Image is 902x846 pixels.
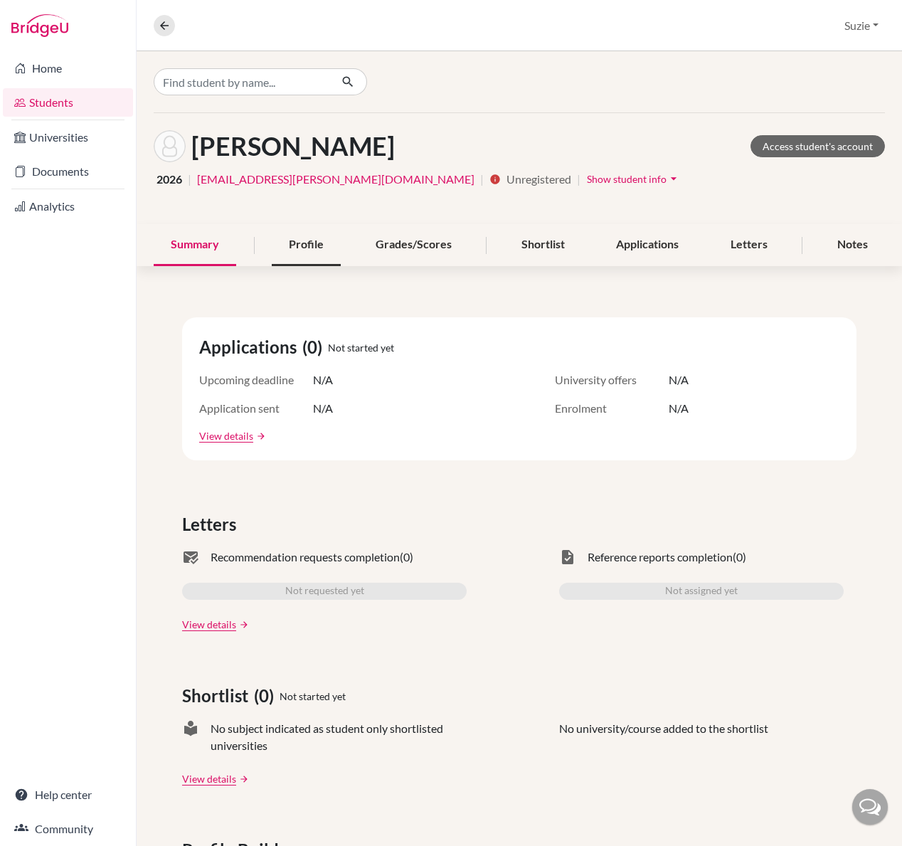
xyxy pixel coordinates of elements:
span: Applications [199,334,302,360]
span: Help [33,10,62,23]
a: Access student's account [750,135,885,157]
span: Not started yet [328,340,394,355]
div: Notes [820,224,885,266]
button: Show student infoarrow_drop_down [586,168,681,190]
span: Shortlist [182,683,254,709]
span: | [577,171,580,188]
a: arrow_forward [236,620,249,630]
a: View details [199,428,253,443]
span: 2026 [156,171,182,188]
span: | [480,171,484,188]
a: Help center [3,781,133,809]
span: University offers [555,371,669,388]
span: | [188,171,191,188]
i: info [489,174,501,185]
i: arrow_drop_down [667,171,681,186]
button: Suzie [838,12,885,39]
span: mark_email_read [182,549,199,566]
span: (0) [254,683,280,709]
span: Not assigned yet [665,583,738,600]
span: Not started yet [280,689,346,704]
span: N/A [669,400,689,417]
span: N/A [313,400,333,417]
a: Documents [3,157,133,186]
div: Profile [272,224,341,266]
span: Application sent [199,400,313,417]
span: Recommendation requests completion [211,549,400,566]
div: Shortlist [504,224,582,266]
div: Grades/Scores [359,224,469,266]
div: Letters [713,224,785,266]
p: No university/course added to the shortlist [559,720,768,754]
span: Letters [182,512,242,537]
a: arrow_forward [236,774,249,784]
span: Show student info [587,173,667,185]
span: Not requested yet [285,583,364,600]
input: Find student by name... [154,68,330,95]
a: arrow_forward [253,431,266,441]
span: (0) [733,549,746,566]
a: View details [182,771,236,786]
span: task [559,549,576,566]
span: N/A [669,371,689,388]
span: local_library [182,720,199,754]
h1: [PERSON_NAME] [191,131,395,162]
a: Universities [3,123,133,152]
img: Lorry Armes's avatar [154,130,186,162]
span: Reference reports completion [588,549,733,566]
div: Applications [599,224,696,266]
span: N/A [313,371,333,388]
span: Unregistered [506,171,571,188]
div: Summary [154,224,236,266]
span: Enrolment [555,400,669,417]
span: (0) [302,334,328,360]
span: (0) [400,549,413,566]
a: Students [3,88,133,117]
span: Upcoming deadline [199,371,313,388]
a: Analytics [3,192,133,221]
a: Community [3,815,133,843]
a: Home [3,54,133,83]
a: [EMAIL_ADDRESS][PERSON_NAME][DOMAIN_NAME] [197,171,474,188]
span: No subject indicated as student only shortlisted universities [211,720,467,754]
img: Bridge-U [11,14,68,37]
a: View details [182,617,236,632]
